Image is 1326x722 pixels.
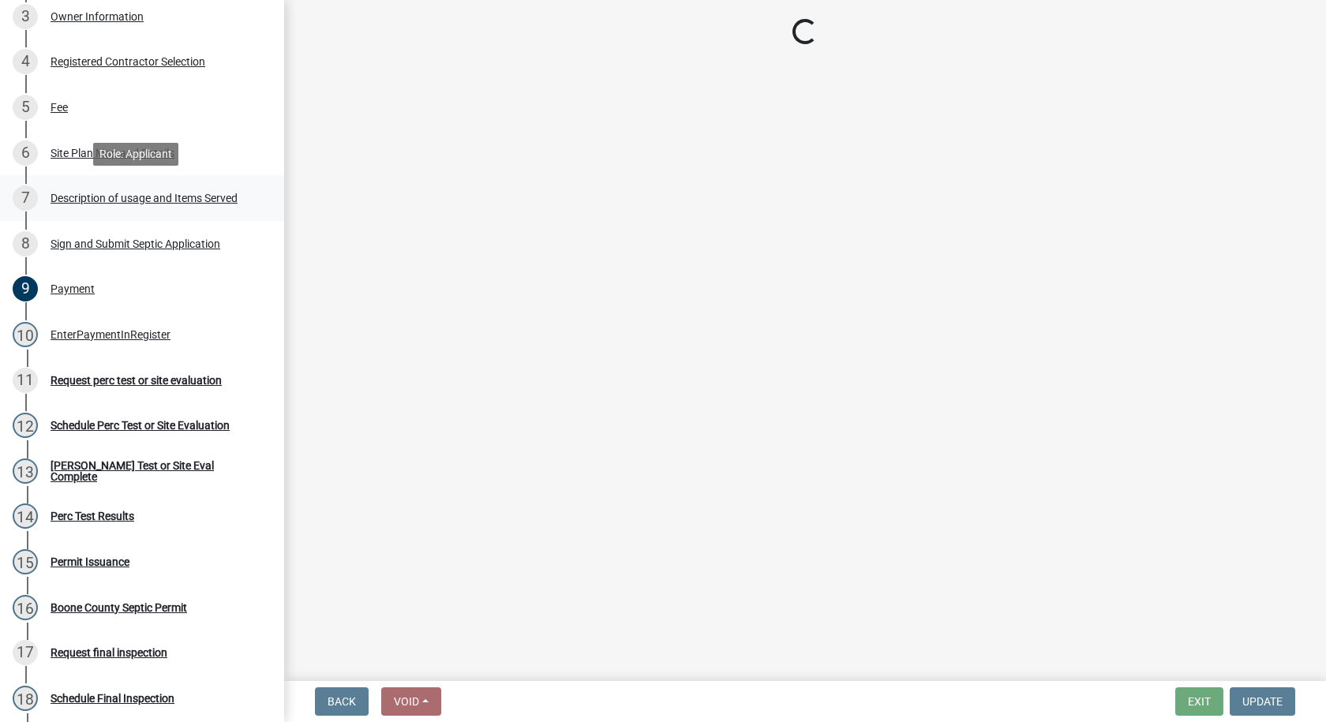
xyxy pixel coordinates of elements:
div: Registered Contractor Selection [51,56,205,67]
div: 14 [13,503,38,529]
button: Exit [1175,687,1223,716]
button: Update [1230,687,1295,716]
div: 18 [13,686,38,711]
div: 3 [13,4,38,29]
button: Void [381,687,441,716]
span: Void [394,695,419,708]
div: 6 [13,140,38,166]
div: Request perc test or site evaluation [51,375,222,386]
div: Permit Issuance [51,556,129,567]
div: 9 [13,276,38,301]
div: 17 [13,640,38,665]
div: Description of usage and Items Served [51,193,238,204]
div: Perc Test Results [51,511,134,522]
div: Payment [51,283,95,294]
div: 13 [13,458,38,484]
span: Update [1242,695,1283,708]
div: 4 [13,49,38,74]
span: Back [328,695,356,708]
div: Owner Information [51,11,144,22]
div: 10 [13,322,38,347]
div: 16 [13,595,38,620]
div: 12 [13,413,38,438]
div: 11 [13,368,38,393]
div: Fee [51,102,68,113]
div: Boone County Septic Permit [51,602,187,613]
div: 5 [13,95,38,120]
div: Role: Applicant [93,143,178,166]
button: Back [315,687,369,716]
div: [PERSON_NAME] Test or Site Eval Complete [51,460,259,482]
div: Site Plan Map and Details [51,148,174,159]
div: 7 [13,185,38,211]
div: Schedule Perc Test or Site Evaluation [51,420,230,431]
div: Schedule Final Inspection [51,693,174,704]
div: Request final inspection [51,647,167,658]
div: 15 [13,549,38,574]
div: 8 [13,231,38,256]
div: Sign and Submit Septic Application [51,238,220,249]
div: EnterPaymentInRegister [51,329,170,340]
